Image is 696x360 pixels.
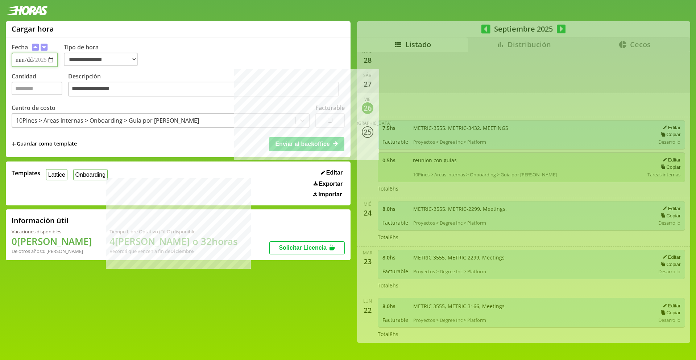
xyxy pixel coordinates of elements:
[318,191,342,198] span: Importar
[64,43,144,67] label: Tipo de hora
[12,228,92,235] div: Vacaciones disponibles
[311,180,345,188] button: Exportar
[109,228,238,235] div: Tiempo Libre Optativo (TiLO) disponible
[12,248,92,254] div: De otros años: 0 [PERSON_NAME]
[46,169,67,180] button: Lattice
[319,169,345,176] button: Editar
[12,140,77,148] span: +Guardar como template
[279,245,327,251] span: Solicitar Licencia
[6,6,48,15] img: logotipo
[68,72,345,99] label: Descripción
[319,181,343,187] span: Exportar
[12,24,54,34] h1: Cargar hora
[12,82,62,95] input: Cantidad
[275,141,330,147] span: Enviar al backoffice
[12,72,68,99] label: Cantidad
[16,116,199,124] div: 10Pines > Areas internas > Onboarding > Guia por [PERSON_NAME]
[12,235,92,248] h1: 0 [PERSON_NAME]
[109,248,238,254] div: Recordá que vencen a fin de
[12,169,40,177] span: Templates
[12,216,69,225] h2: Información útil
[12,43,28,51] label: Fecha
[315,104,345,112] label: Facturable
[73,169,108,180] button: Onboarding
[269,241,345,254] button: Solicitar Licencia
[68,82,339,97] textarea: Descripción
[12,104,55,112] label: Centro de costo
[170,248,194,254] b: Diciembre
[326,169,343,176] span: Editar
[109,235,238,248] h1: 4 [PERSON_NAME] o 32 horas
[64,53,138,66] select: Tipo de hora
[269,137,344,151] button: Enviar al backoffice
[12,140,16,148] span: +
